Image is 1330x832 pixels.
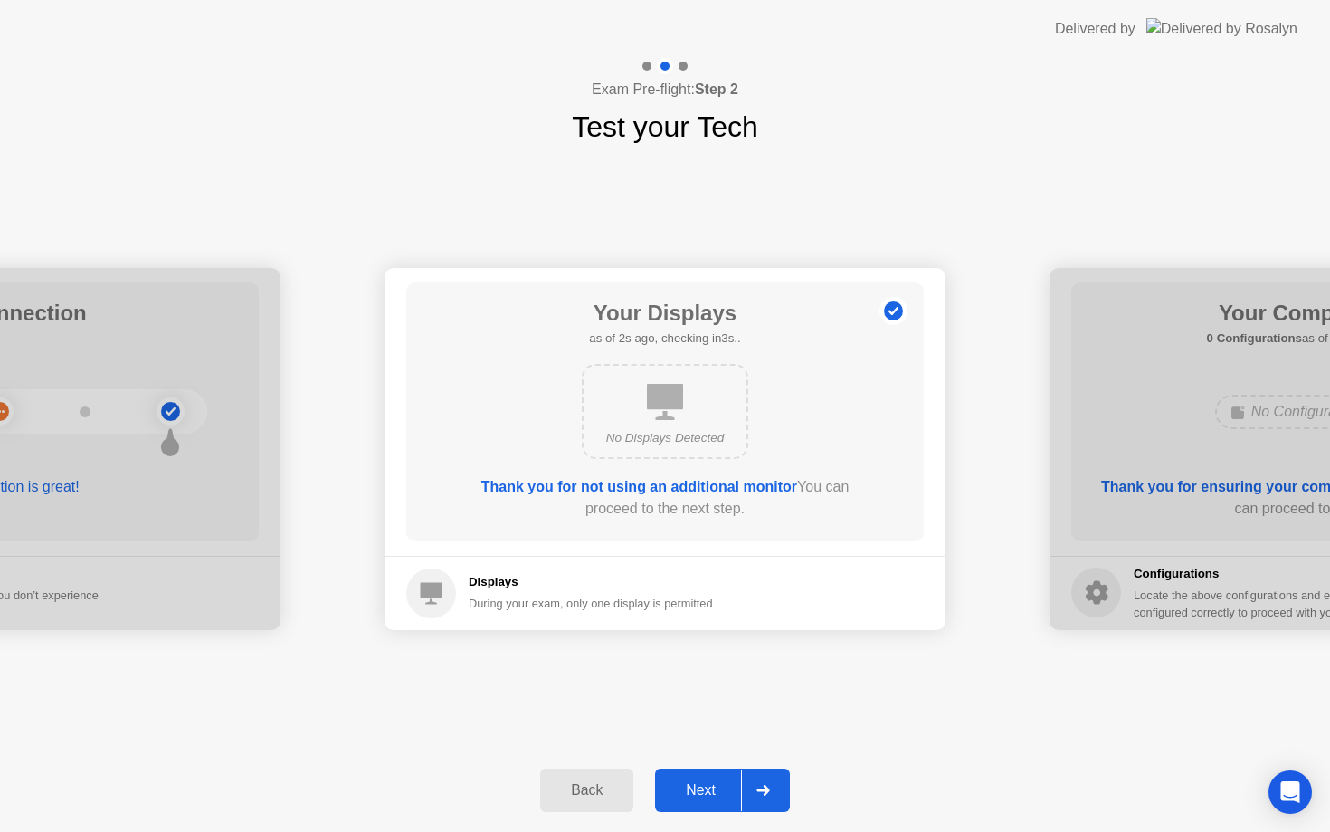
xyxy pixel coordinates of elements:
[1055,18,1135,40] div: Delivered by
[592,79,738,100] h4: Exam Pre-flight:
[458,476,872,520] div: You can proceed to the next step.
[655,769,790,812] button: Next
[660,782,741,799] div: Next
[598,429,732,447] div: No Displays Detected
[572,105,758,148] h1: Test your Tech
[1268,770,1312,814] div: Open Intercom Messenger
[589,330,740,348] h5: as of 2s ago, checking in3s..
[540,769,633,812] button: Back
[589,297,740,330] h1: Your Displays
[1146,18,1297,39] img: Delivered by Rosalyn
[481,479,797,494] b: Thank you for not using an additional monitor
[469,595,713,612] div: During your exam, only one display is permitted
[546,782,628,799] div: Back
[469,573,713,591] h5: Displays
[695,81,738,97] b: Step 2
